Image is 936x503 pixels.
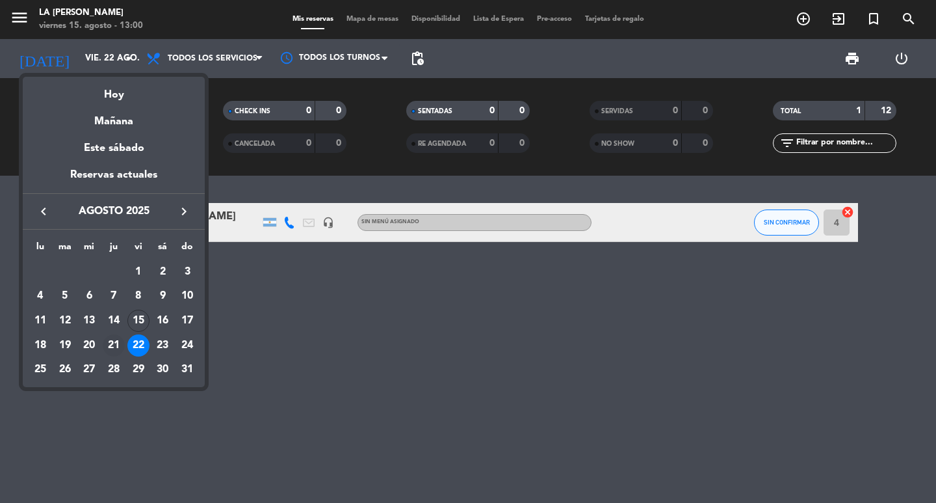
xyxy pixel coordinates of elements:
[54,334,76,357] div: 19
[77,333,101,358] td: 20 de agosto de 2025
[55,203,172,220] span: agosto 2025
[101,239,126,260] th: jueves
[32,203,55,220] button: keyboard_arrow_left
[175,358,200,383] td: 31 de agosto de 2025
[28,308,53,333] td: 11 de agosto de 2025
[28,358,53,383] td: 25 de agosto de 2025
[23,167,205,193] div: Reservas actuales
[127,359,149,381] div: 29
[176,310,198,332] div: 17
[78,359,100,381] div: 27
[29,285,51,307] div: 4
[103,359,125,381] div: 28
[151,285,174,307] div: 9
[175,284,200,309] td: 10 de agosto de 2025
[53,333,77,358] td: 19 de agosto de 2025
[176,204,192,219] i: keyboard_arrow_right
[126,308,151,333] td: 15 de agosto de 2025
[151,310,174,332] div: 16
[126,239,151,260] th: viernes
[54,285,76,307] div: 5
[101,333,126,358] td: 21 de agosto de 2025
[28,260,126,284] td: AGO.
[126,358,151,383] td: 29 de agosto de 2025
[151,261,174,283] div: 2
[176,285,198,307] div: 10
[151,284,175,309] td: 9 de agosto de 2025
[151,260,175,284] td: 2 de agosto de 2025
[53,239,77,260] th: martes
[77,308,101,333] td: 13 de agosto de 2025
[103,310,125,332] div: 14
[103,285,125,307] div: 7
[29,310,51,332] div: 11
[151,334,174,357] div: 23
[78,285,100,307] div: 6
[23,103,205,130] div: Mañana
[77,239,101,260] th: miércoles
[176,334,198,357] div: 24
[78,334,100,357] div: 20
[176,359,198,381] div: 31
[23,130,205,167] div: Este sábado
[53,358,77,383] td: 26 de agosto de 2025
[151,359,174,381] div: 30
[77,284,101,309] td: 6 de agosto de 2025
[101,284,126,309] td: 7 de agosto de 2025
[23,77,205,103] div: Hoy
[28,239,53,260] th: lunes
[77,358,101,383] td: 27 de agosto de 2025
[36,204,51,219] i: keyboard_arrow_left
[126,260,151,284] td: 1 de agosto de 2025
[175,239,200,260] th: domingo
[78,310,100,332] div: 13
[175,333,200,358] td: 24 de agosto de 2025
[103,334,125,357] div: 21
[53,308,77,333] td: 12 de agosto de 2025
[151,333,175,358] td: 23 de agosto de 2025
[28,333,53,358] td: 18 de agosto de 2025
[101,308,126,333] td: 14 de agosto de 2025
[127,285,149,307] div: 8
[175,308,200,333] td: 17 de agosto de 2025
[29,334,51,357] div: 18
[176,261,198,283] div: 3
[151,308,175,333] td: 16 de agosto de 2025
[175,260,200,284] td: 3 de agosto de 2025
[127,261,149,283] div: 1
[28,284,53,309] td: 4 de agosto de 2025
[126,333,151,358] td: 22 de agosto de 2025
[101,358,126,383] td: 28 de agosto de 2025
[172,203,196,220] button: keyboard_arrow_right
[29,359,51,381] div: 25
[151,239,175,260] th: sábado
[54,310,76,332] div: 12
[127,310,149,332] div: 15
[53,284,77,309] td: 5 de agosto de 2025
[127,334,149,357] div: 22
[54,359,76,381] div: 26
[126,284,151,309] td: 8 de agosto de 2025
[151,358,175,383] td: 30 de agosto de 2025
